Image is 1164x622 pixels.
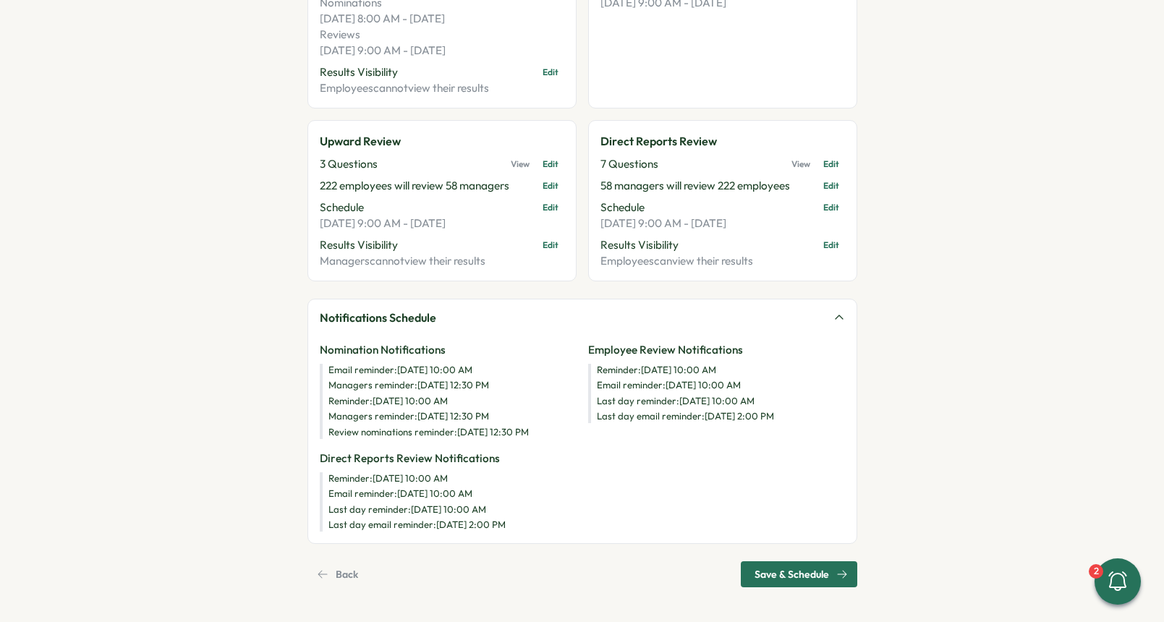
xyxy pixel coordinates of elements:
[320,156,378,172] p: 3 Questions
[600,156,658,172] p: 7 Questions
[320,451,577,466] p: Direct Reports Review Notifications
[505,156,535,172] button: View
[817,237,845,253] button: Edit
[511,157,530,171] span: View
[543,179,558,193] span: Edit
[320,200,446,216] p: Schedule
[1089,564,1103,579] div: 2
[537,178,564,194] button: Edit
[597,410,845,423] span: Last day email reminder : [DATE] 2:00 PM
[320,237,485,253] p: Results Visibility
[543,157,558,171] span: Edit
[307,561,372,587] button: Back
[336,562,358,587] span: Back
[543,238,558,252] span: Edit
[320,80,489,96] p: Employees cannot view their results
[1095,558,1141,605] button: 2
[320,216,446,231] p: [DATE] 9:00 AM - [DATE]
[328,472,577,485] span: Reminder : [DATE] 10:00 AM
[817,178,845,194] button: Edit
[328,426,577,439] span: Review nominations reminder : [DATE] 12:30 PM
[597,364,845,377] span: Reminder : [DATE] 10:00 AM
[328,503,577,516] span: Last day reminder : [DATE] 10:00 AM
[543,65,558,80] span: Edit
[786,156,816,172] button: View
[308,299,857,336] button: Notifications Schedule
[600,253,753,269] p: Employees can view their results
[537,237,564,253] button: Edit
[600,237,753,253] p: Results Visibility
[320,342,577,358] p: Nomination Notifications
[320,311,436,324] span: Notifications Schedule
[823,179,839,193] span: Edit
[588,342,845,358] p: Employee Review Notifications
[328,410,577,423] span: Managers reminder : [DATE] 12:30 PM
[791,157,810,171] span: View
[823,200,839,215] span: Edit
[320,253,485,269] p: Managers cannot view their results
[328,395,577,408] span: Reminder : [DATE] 10:00 AM
[755,562,829,587] span: Save & Schedule
[823,157,839,171] span: Edit
[328,487,577,500] span: Email reminder : [DATE] 10:00 AM
[537,64,564,80] button: Edit
[537,200,564,216] button: Edit
[320,132,564,150] p: Upward Review
[741,561,857,587] button: Save & Schedule
[328,519,577,532] span: Last day email reminder : [DATE] 2:00 PM
[597,395,845,408] span: Last day reminder : [DATE] 10:00 AM
[543,200,558,215] span: Edit
[600,178,790,194] p: 58 managers will review 222 employees
[328,379,577,392] span: Managers reminder : [DATE] 12:30 PM
[817,200,845,216] button: Edit
[537,156,564,172] button: Edit
[320,43,446,59] p: [DATE] 9:00 AM - [DATE]
[600,132,845,150] p: Direct Reports Review
[817,156,845,172] button: Edit
[600,200,726,216] p: Schedule
[600,216,726,231] p: [DATE] 9:00 AM - [DATE]
[823,238,839,252] span: Edit
[597,379,845,392] span: Email reminder : [DATE] 10:00 AM
[328,364,577,377] span: Email reminder : [DATE] 10:00 AM
[320,178,509,194] p: 222 employees will review 58 managers
[320,64,489,80] p: Results Visibility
